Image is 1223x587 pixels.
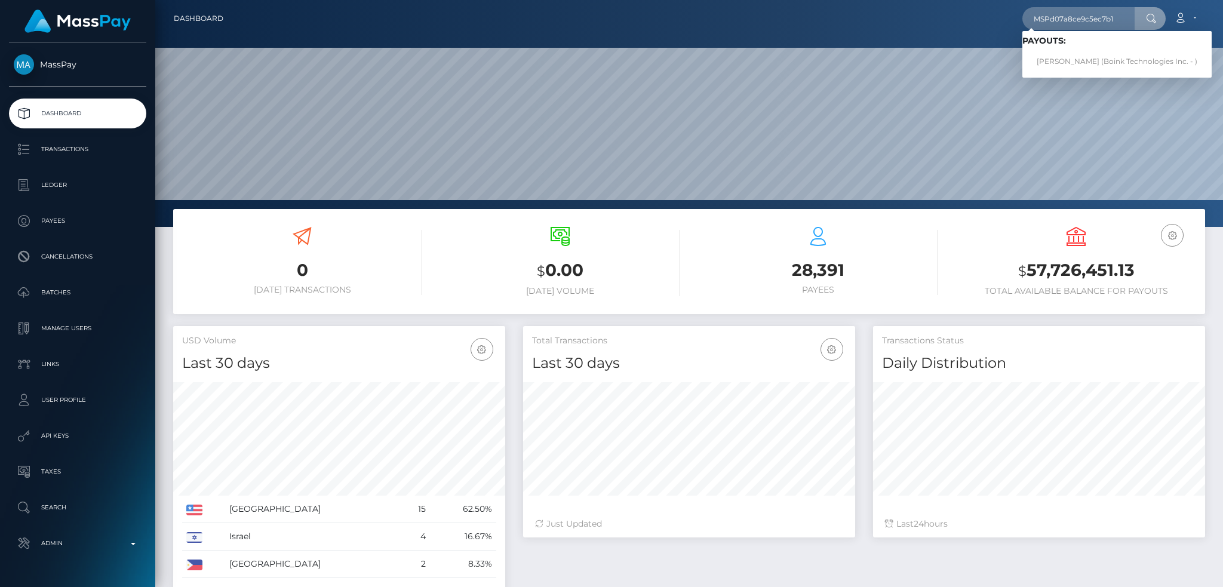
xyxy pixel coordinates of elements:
[914,518,924,529] span: 24
[9,99,146,128] a: Dashboard
[885,518,1193,530] div: Last hours
[186,560,202,570] img: PH.png
[956,286,1196,296] h6: Total Available Balance for Payouts
[9,528,146,558] a: Admin
[532,353,846,374] h4: Last 30 days
[14,534,142,552] p: Admin
[1022,7,1135,30] input: Search...
[1022,51,1212,73] a: [PERSON_NAME] (Boink Technologies Inc. - )
[14,105,142,122] p: Dashboard
[430,551,496,578] td: 8.33%
[430,523,496,551] td: 16.67%
[14,54,34,75] img: MassPay
[9,134,146,164] a: Transactions
[182,259,422,282] h3: 0
[14,140,142,158] p: Transactions
[9,493,146,523] a: Search
[14,499,142,517] p: Search
[24,10,131,33] img: MassPay Logo
[182,353,496,374] h4: Last 30 days
[9,385,146,415] a: User Profile
[182,335,496,347] h5: USD Volume
[225,496,401,523] td: [GEOGRAPHIC_DATA]
[401,496,430,523] td: 15
[186,505,202,515] img: US.png
[532,335,846,347] h5: Total Transactions
[174,6,223,31] a: Dashboard
[698,259,938,282] h3: 28,391
[956,259,1196,283] h3: 57,726,451.13
[9,242,146,272] a: Cancellations
[9,278,146,308] a: Batches
[430,496,496,523] td: 62.50%
[535,518,843,530] div: Just Updated
[9,421,146,451] a: API Keys
[14,463,142,481] p: Taxes
[9,314,146,343] a: Manage Users
[14,176,142,194] p: Ledger
[440,286,680,296] h6: [DATE] Volume
[14,284,142,302] p: Batches
[14,319,142,337] p: Manage Users
[401,551,430,578] td: 2
[14,427,142,445] p: API Keys
[182,285,422,295] h6: [DATE] Transactions
[1018,263,1027,279] small: $
[14,248,142,266] p: Cancellations
[14,391,142,409] p: User Profile
[401,523,430,551] td: 4
[9,170,146,200] a: Ledger
[882,353,1196,374] h4: Daily Distribution
[537,263,545,279] small: $
[9,457,146,487] a: Taxes
[882,335,1196,347] h5: Transactions Status
[9,349,146,379] a: Links
[14,212,142,230] p: Payees
[14,355,142,373] p: Links
[698,285,938,295] h6: Payees
[1022,36,1212,46] h6: Payouts:
[186,532,202,543] img: IL.png
[225,551,401,578] td: [GEOGRAPHIC_DATA]
[440,259,680,283] h3: 0.00
[225,523,401,551] td: Israel
[9,206,146,236] a: Payees
[9,59,146,70] span: MassPay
